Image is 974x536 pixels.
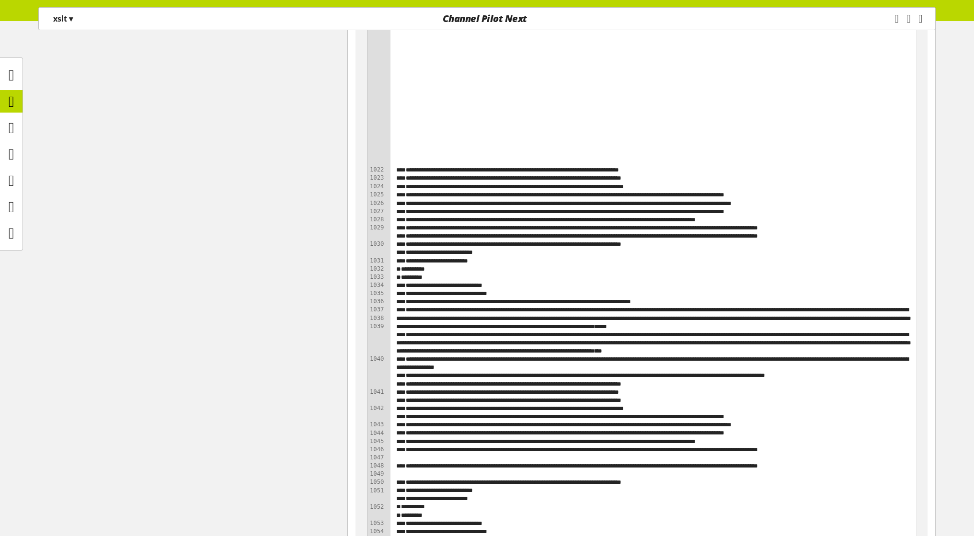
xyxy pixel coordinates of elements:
[367,453,386,461] div: 1047
[367,322,386,355] div: 1039
[53,13,73,24] p: xslt
[367,445,386,453] div: 1046
[367,469,386,478] div: 1049
[367,190,386,198] div: 1025
[367,519,386,527] div: 1053
[367,199,386,207] div: 1026
[367,527,386,535] div: 1054
[367,264,386,273] div: 1032
[367,486,386,502] div: 1051
[367,297,386,305] div: 1036
[367,461,386,469] div: 1048
[367,437,386,445] div: 1045
[367,182,386,190] div: 1024
[367,215,386,223] div: 1028
[367,502,386,519] div: 1052
[367,174,386,182] div: 1023
[367,256,386,264] div: 1031
[367,166,386,174] div: 1022
[38,7,936,30] nav: main navigation
[367,239,386,256] div: 1030
[367,289,386,297] div: 1035
[367,314,386,322] div: 1038
[367,404,386,420] div: 1042
[367,478,386,486] div: 1050
[69,13,73,24] span: ▾
[367,305,386,313] div: 1037
[367,281,386,289] div: 1034
[367,388,386,404] div: 1041
[367,420,386,428] div: 1043
[367,429,386,437] div: 1044
[367,354,386,388] div: 1040
[367,273,386,281] div: 1033
[367,223,386,239] div: 1029
[367,207,386,215] div: 1027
